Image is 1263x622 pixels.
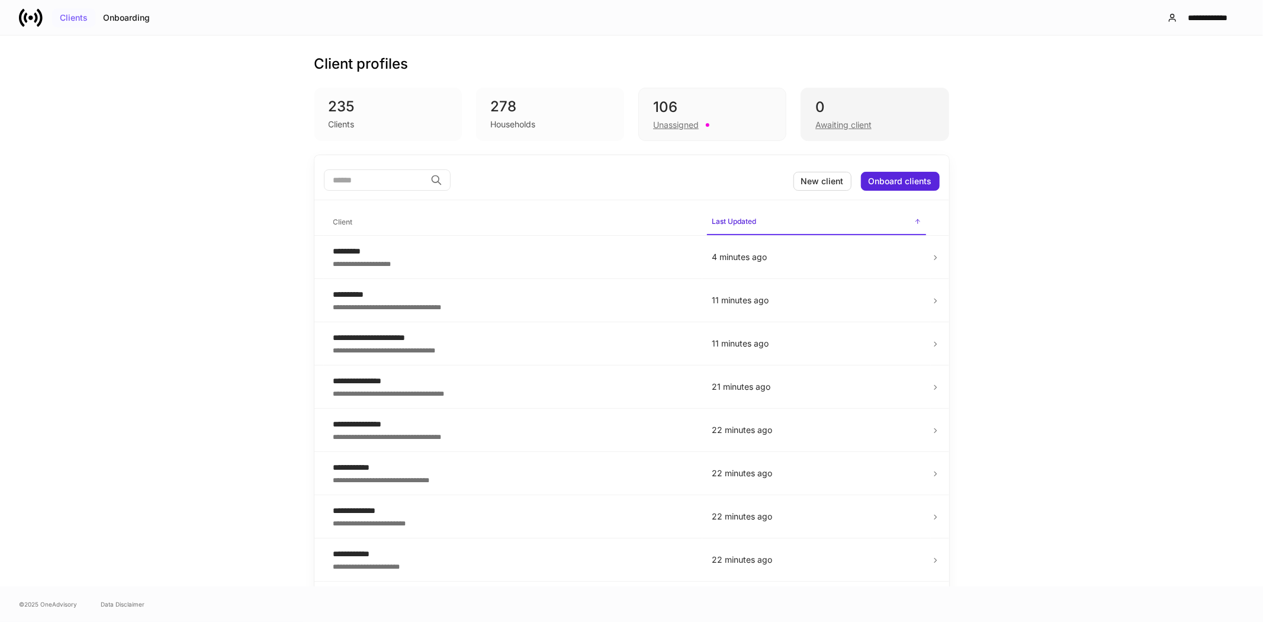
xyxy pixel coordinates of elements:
p: 22 minutes ago [712,424,921,436]
div: Clients [329,118,355,130]
p: 22 minutes ago [712,511,921,522]
button: Onboarding [95,8,158,27]
button: Onboard clients [861,172,940,191]
div: Households [490,118,535,130]
button: New client [793,172,851,191]
button: Clients [52,8,95,27]
div: 0 [815,98,934,117]
h6: Last Updated [712,216,756,227]
p: 4 minutes ago [712,251,921,263]
div: 235 [329,97,448,116]
span: Last Updated [707,210,926,235]
h3: Client profiles [314,54,409,73]
div: Onboard clients [869,177,932,185]
div: New client [801,177,844,185]
p: 21 minutes ago [712,381,921,393]
p: 11 minutes ago [712,294,921,306]
div: Awaiting client [815,119,872,131]
span: Client [329,210,698,235]
p: 22 minutes ago [712,554,921,566]
div: 106Unassigned [638,88,786,141]
p: 22 minutes ago [712,467,921,479]
div: 278 [490,97,610,116]
p: 11 minutes ago [712,338,921,350]
h6: Client [333,216,353,227]
div: Clients [60,14,88,22]
span: © 2025 OneAdvisory [19,599,77,609]
div: 106 [653,98,772,117]
div: Unassigned [653,119,699,131]
div: 0Awaiting client [801,88,949,141]
a: Data Disclaimer [101,599,144,609]
div: Onboarding [103,14,150,22]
